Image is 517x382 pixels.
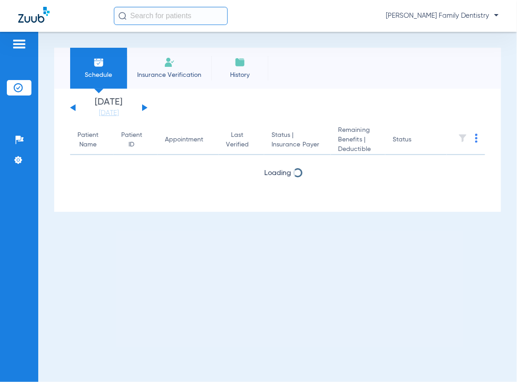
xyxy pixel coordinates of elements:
[12,39,26,50] img: hamburger-icon
[386,11,499,20] span: [PERSON_NAME] Family Dentistry
[338,145,378,154] span: Deductible
[82,109,136,118] a: [DATE]
[77,131,107,150] div: Patient Name
[385,126,447,155] th: Status
[77,131,98,150] div: Patient Name
[121,131,150,150] div: Patient ID
[235,57,246,68] img: History
[118,12,127,20] img: Search Icon
[226,131,249,150] div: Last Verified
[218,70,261,80] span: History
[331,126,385,155] th: Remaining Benefits |
[271,140,323,150] span: Insurance Payer
[134,70,205,80] span: Insurance Verification
[264,170,291,177] span: Loading
[458,134,467,143] img: filter.svg
[121,131,142,150] div: Patient ID
[226,131,257,150] div: Last Verified
[82,98,136,118] li: [DATE]
[114,7,228,25] input: Search for patients
[165,135,203,145] div: Appointment
[475,134,478,143] img: group-dot-blue.svg
[164,57,175,68] img: Manual Insurance Verification
[264,126,331,155] th: Status |
[165,135,211,145] div: Appointment
[18,7,50,23] img: Zuub Logo
[77,70,120,80] span: Schedule
[93,57,104,68] img: Schedule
